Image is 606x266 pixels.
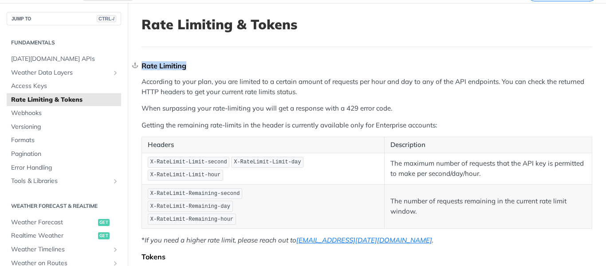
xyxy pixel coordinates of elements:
a: Realtime Weatherget [7,229,121,242]
button: Show subpages for Weather Timelines [112,246,119,253]
a: Weather Data LayersShow subpages for Weather Data Layers [7,66,121,79]
a: Weather TimelinesShow subpages for Weather Timelines [7,243,121,256]
div: Rate Limiting [142,61,592,70]
a: Webhooks [7,107,121,120]
span: X-RateLimit-Remaining-second [150,191,240,197]
button: JUMP TOCTRL-/ [7,12,121,25]
a: Skip link to Rate Limiting [132,57,139,74]
span: Formats [11,136,119,145]
span: get [98,232,110,239]
p: The maximum number of requests that the API key is permitted to make per second/day/hour. [390,159,586,179]
a: Error Handling [7,161,121,175]
span: Weather Timelines [11,245,110,254]
span: Versioning [11,123,119,131]
span: Tools & Libraries [11,177,110,186]
span: get [98,219,110,226]
span: Error Handling [11,163,119,172]
h1: Rate Limiting & Tokens [142,16,592,32]
h2: Weather Forecast & realtime [7,202,121,210]
p: Getting the remaining rate-limits in the header is currently available only for Enterprise accounts: [142,120,592,131]
button: Show subpages for Tools & Libraries [112,178,119,185]
span: X-RateLimit-Limit-day [234,159,301,165]
a: Versioning [7,120,121,134]
span: X-RateLimit-Limit-second [150,159,227,165]
p: According to your plan, you are limited to a certain amount of requests per hour and day to any o... [142,77,592,97]
span: X-RateLimit-Limit-hour [150,172,220,178]
span: Weather Forecast [11,218,96,227]
h2: Fundamentals [7,39,121,47]
button: Show subpages for Weather Data Layers [112,69,119,76]
span: Rate Limiting & Tokens [11,95,119,104]
em: If you need a higher rate limit, please reach out to . [145,236,433,244]
span: CTRL-/ [97,15,116,22]
a: [DATE][DOMAIN_NAME] APIs [7,52,121,66]
p: The number of requests remaining in the current rate limit window. [390,196,586,216]
p: When surpassing your rate-limiting you will get a response with a 429 error code. [142,103,592,114]
span: Pagination [11,150,119,159]
p: Description [390,140,586,150]
p: Headers [148,140,378,150]
a: Rate Limiting & Tokens [7,93,121,107]
span: Access Keys [11,82,119,91]
span: X-RateLimit-Remaining-hour [150,216,233,222]
span: Realtime Weather [11,231,96,240]
a: [EMAIL_ADDRESS][DATE][DOMAIN_NAME] [296,236,432,244]
span: [DATE][DOMAIN_NAME] APIs [11,55,119,64]
a: Tools & LibrariesShow subpages for Tools & Libraries [7,175,121,188]
span: Webhooks [11,109,119,118]
a: Pagination [7,147,121,161]
a: Weather Forecastget [7,216,121,229]
a: Formats [7,134,121,147]
span: Weather Data Layers [11,68,110,77]
div: Tokens [142,252,592,261]
span: X-RateLimit-Remaining-day [150,203,230,210]
a: Access Keys [7,79,121,93]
